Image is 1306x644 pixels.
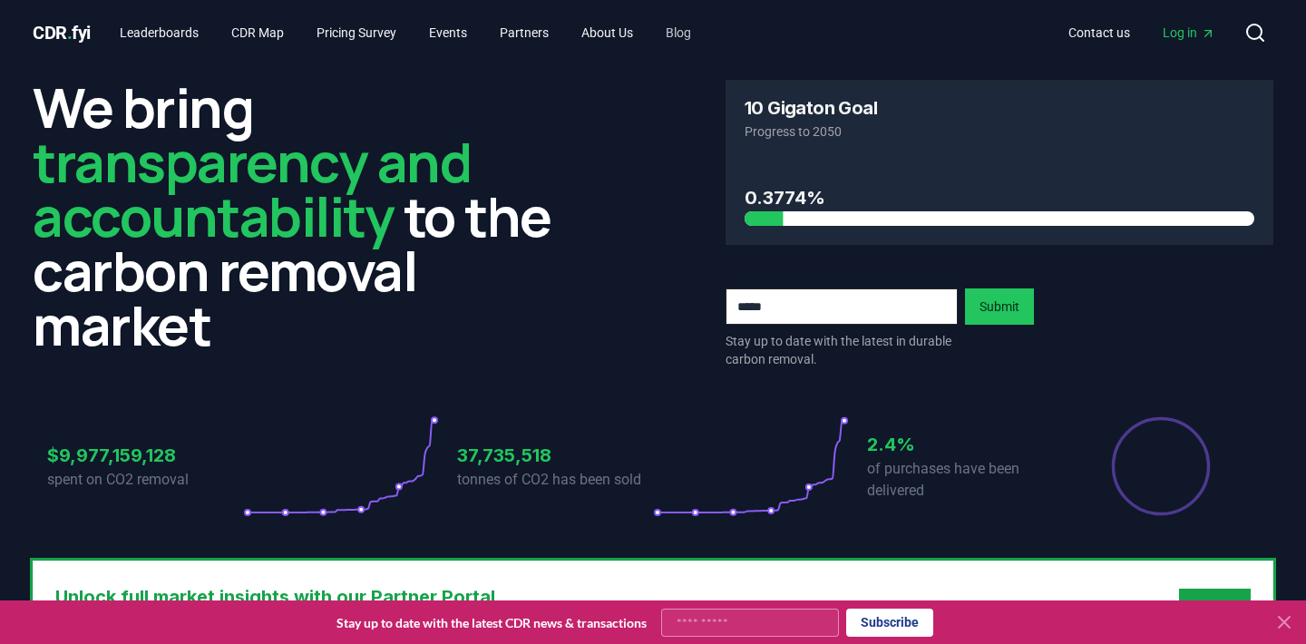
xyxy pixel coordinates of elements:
a: CDR.fyi [33,20,91,45]
a: Pricing Survey [302,16,411,49]
h3: 10 Gigaton Goal [745,99,877,117]
p: spent on CO2 removal [47,469,243,491]
a: Leaderboards [105,16,213,49]
p: Progress to 2050 [745,122,1254,141]
p: of purchases have been delivered [867,458,1063,502]
h2: We bring to the carbon removal market [33,80,580,352]
button: Sign Up [1179,589,1251,625]
p: tonnes of CO2 has been sold [457,469,653,491]
a: Contact us [1054,16,1145,49]
span: transparency and accountability [33,124,471,253]
button: Submit [965,288,1034,325]
a: Partners [485,16,563,49]
a: Log in [1148,16,1230,49]
div: Percentage of sales delivered [1110,415,1212,517]
a: CDR Map [217,16,298,49]
nav: Main [1054,16,1230,49]
p: Stay up to date with the latest in durable carbon removal. [726,332,958,368]
h3: Unlock full market insights with our Partner Portal [55,583,683,610]
a: Sign Up [1194,598,1236,616]
a: Blog [651,16,706,49]
h3: $9,977,159,128 [47,442,243,469]
h3: 0.3774% [745,184,1254,211]
a: Events [414,16,482,49]
h3: 2.4% [867,431,1063,458]
span: . [67,22,73,44]
span: CDR fyi [33,22,91,44]
span: Log in [1163,24,1215,42]
a: About Us [567,16,648,49]
nav: Main [105,16,706,49]
h3: 37,735,518 [457,442,653,469]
